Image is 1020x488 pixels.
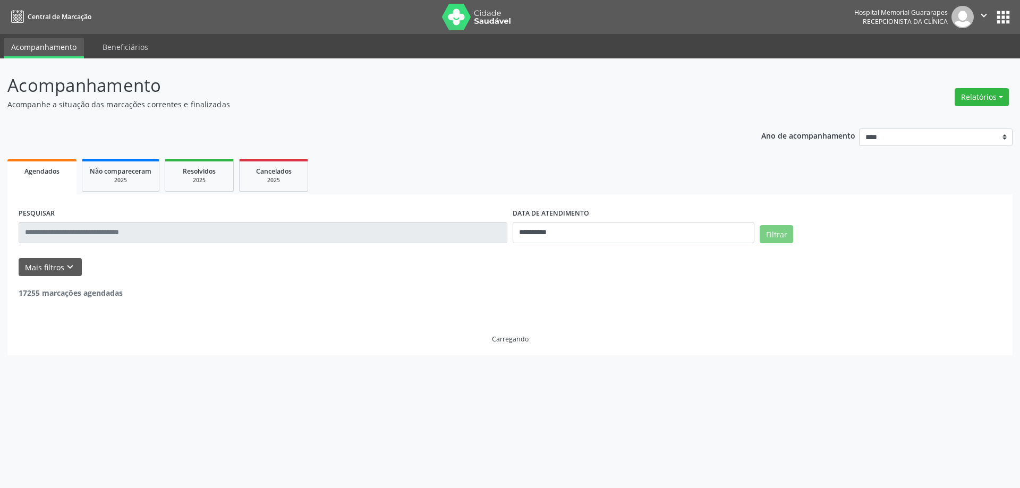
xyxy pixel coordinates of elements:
span: Não compareceram [90,167,151,176]
span: Central de Marcação [28,12,91,21]
strong: 17255 marcações agendadas [19,288,123,298]
i:  [978,10,990,21]
label: DATA DE ATENDIMENTO [513,206,589,222]
span: Cancelados [256,167,292,176]
a: Acompanhamento [4,38,84,58]
div: 2025 [90,176,151,184]
span: Resolvidos [183,167,216,176]
p: Acompanhe a situação das marcações correntes e finalizadas [7,99,711,110]
span: Agendados [24,167,59,176]
a: Beneficiários [95,38,156,56]
button: apps [994,8,1013,27]
p: Acompanhamento [7,72,711,99]
button: Mais filtroskeyboard_arrow_down [19,258,82,277]
span: Recepcionista da clínica [863,17,948,26]
div: 2025 [173,176,226,184]
label: PESQUISAR [19,206,55,222]
button: Relatórios [955,88,1009,106]
button: Filtrar [760,225,793,243]
i: keyboard_arrow_down [64,261,76,273]
div: 2025 [247,176,300,184]
button:  [974,6,994,28]
div: Hospital Memorial Guararapes [854,8,948,17]
p: Ano de acompanhamento [761,129,855,142]
a: Central de Marcação [7,8,91,25]
div: Carregando [492,335,529,344]
img: img [951,6,974,28]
